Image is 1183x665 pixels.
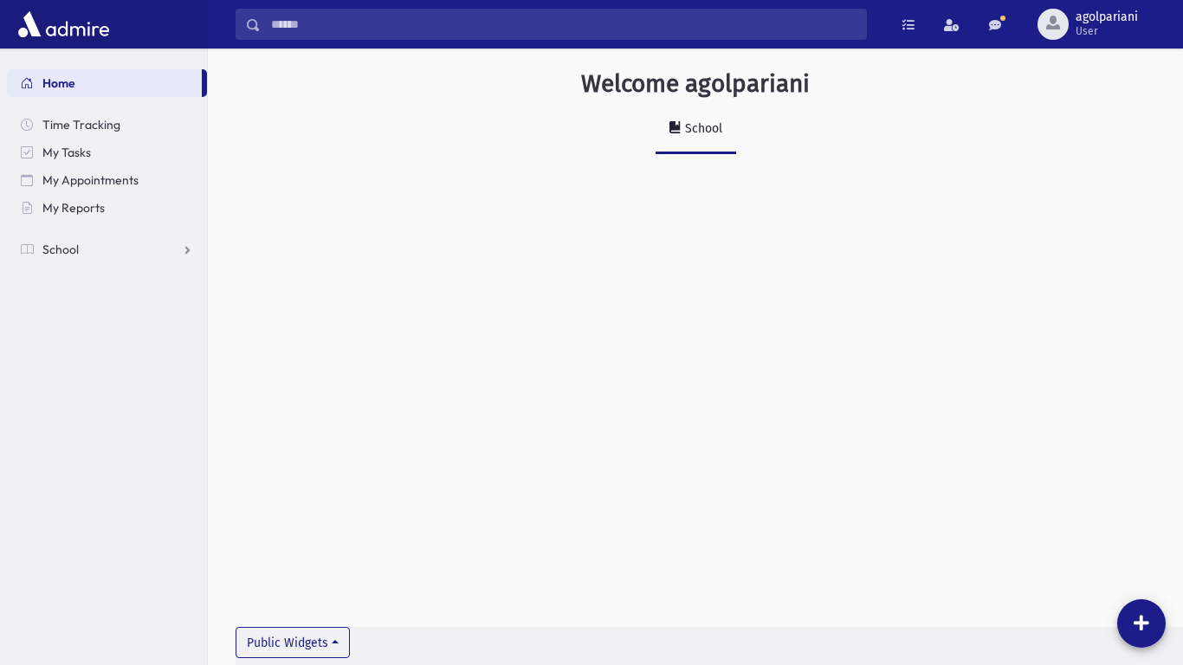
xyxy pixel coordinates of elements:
a: Home [7,69,202,97]
input: Search [261,9,866,40]
span: User [1076,24,1138,38]
h3: Welcome agolpariani [581,69,810,99]
a: Time Tracking [7,111,207,139]
span: Home [42,75,75,91]
a: School [656,106,736,154]
span: My Tasks [42,145,91,160]
a: School [7,236,207,263]
img: AdmirePro [14,7,113,42]
span: Time Tracking [42,117,120,132]
a: My Tasks [7,139,207,166]
a: My Reports [7,194,207,222]
span: agolpariani [1076,10,1138,24]
span: School [42,242,79,257]
span: My Reports [42,200,105,216]
button: Public Widgets [236,627,350,658]
div: School [682,121,722,136]
a: My Appointments [7,166,207,194]
span: My Appointments [42,172,139,188]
